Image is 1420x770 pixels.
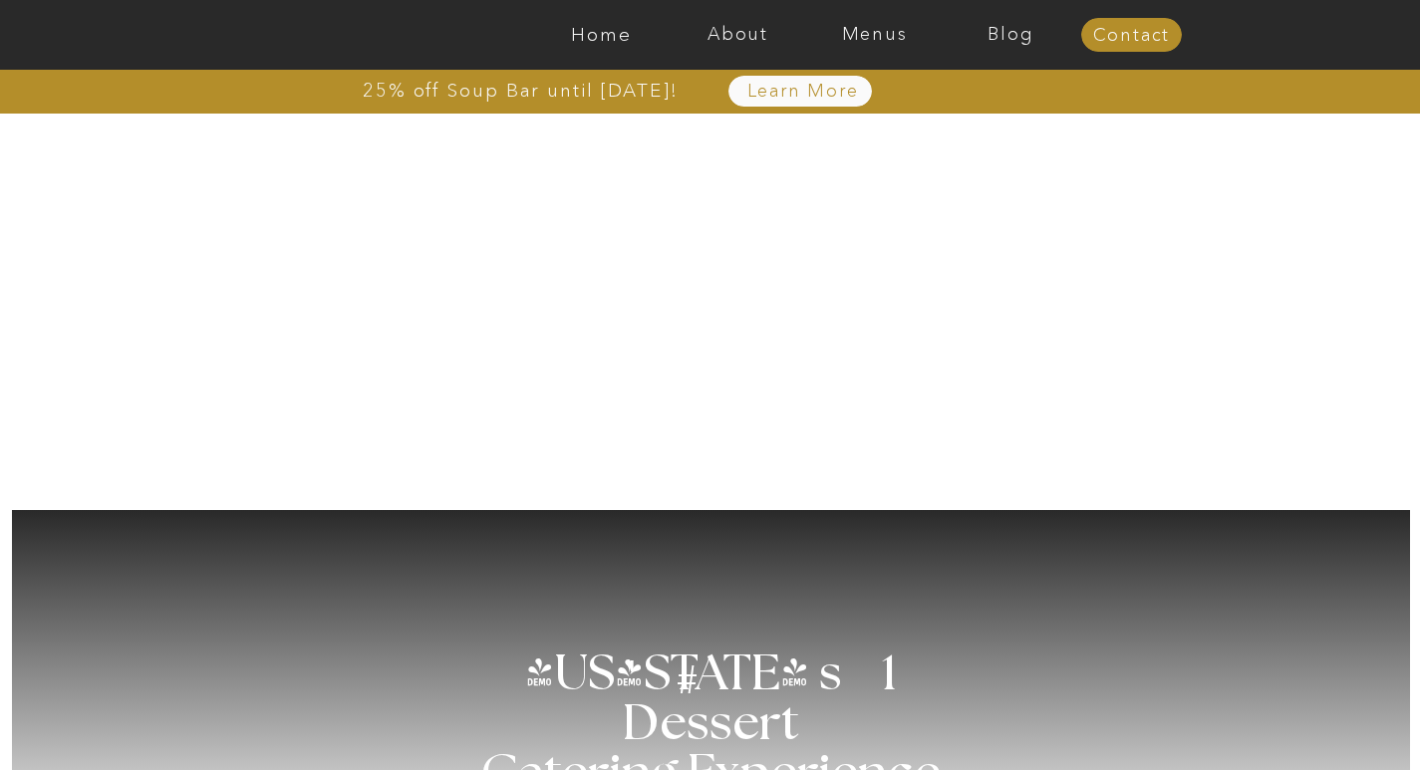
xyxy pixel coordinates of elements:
h3: ' [596,654,673,694]
a: Contact [1081,26,1182,46]
a: Home [533,25,670,45]
a: Learn More [701,82,905,102]
a: Blog [943,25,1079,45]
h3: # [633,660,746,718]
a: 25% off Soup Bar until [DATE]! [291,81,750,101]
a: Menus [806,25,943,45]
a: About [670,25,806,45]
